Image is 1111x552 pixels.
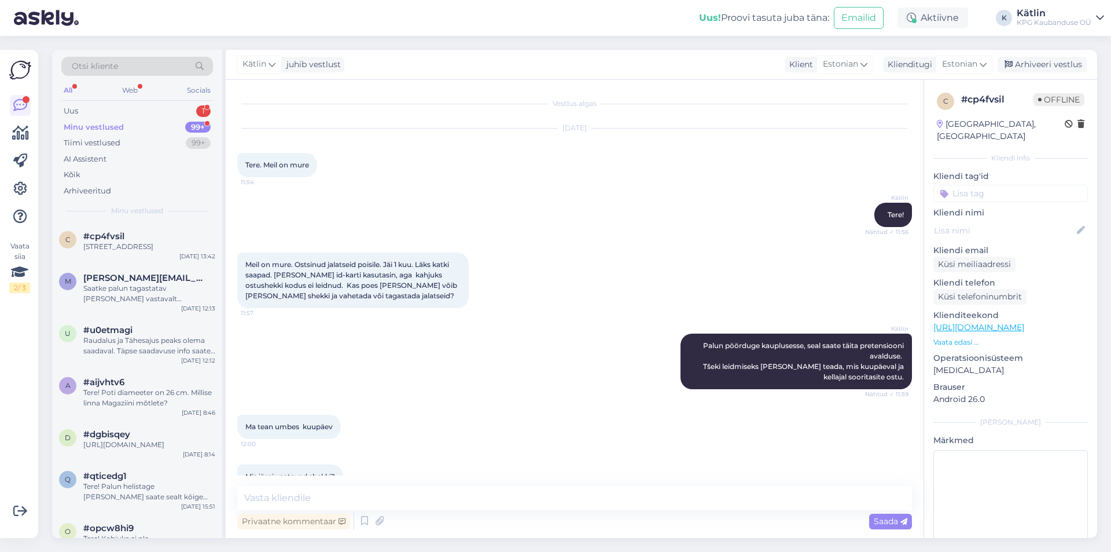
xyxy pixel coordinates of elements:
p: Kliendi email [933,244,1088,257]
p: Kliendi nimi [933,207,1088,219]
div: Küsi telefoninumbrit [933,289,1027,305]
div: Tere! Kahjuks ei ole. [83,533,215,544]
span: 12:00 [241,440,284,448]
span: c [65,235,71,244]
span: q [65,475,71,484]
div: Minu vestlused [64,122,124,133]
span: Otsi kliente [72,60,118,72]
p: Vaata edasi ... [933,337,1088,348]
span: #qticedg1 [83,471,127,481]
span: o [65,527,71,536]
div: [DATE] 8:14 [183,450,215,459]
span: a [65,381,71,390]
div: Socials [185,83,213,98]
b: Uus! [699,12,721,23]
span: u [65,329,71,338]
div: [URL][DOMAIN_NAME] [83,440,215,450]
div: K [996,10,1012,26]
div: Web [120,83,140,98]
span: Tere! [888,210,904,219]
span: m [65,277,71,286]
div: [PERSON_NAME] [933,417,1088,427]
div: 99+ [186,137,211,149]
p: Kliendi tag'id [933,170,1088,182]
div: [GEOGRAPHIC_DATA], [GEOGRAPHIC_DATA] [937,118,1065,142]
div: [DATE] 12:13 [181,304,215,313]
span: Minu vestlused [111,206,163,216]
p: Märkmed [933,434,1088,447]
span: #u0etmagi [83,325,133,335]
div: [DATE] [237,123,912,133]
span: 11:57 [241,309,284,317]
div: Aktiivne [897,8,968,28]
span: #aijvhtv6 [83,377,124,388]
div: [DATE] 15:51 [181,502,215,511]
a: KätlinKPG Kaubanduse OÜ [1017,9,1104,27]
span: #opcw8hi9 [83,523,134,533]
span: #cp4fvsil [83,231,124,242]
span: #dgbisqey [83,429,130,440]
div: KPG Kaubanduse OÜ [1017,18,1091,27]
div: Kõik [64,169,80,181]
p: Klienditeekond [933,309,1088,321]
p: Kliendi telefon [933,277,1088,289]
p: Operatsioonisüsteem [933,352,1088,364]
input: Lisa tag [933,185,1088,202]
div: [DATE] 8:46 [182,408,215,417]
div: 1 [196,105,211,117]
div: juhib vestlust [282,59,341,71]
div: Klient [785,59,813,71]
img: Askly Logo [9,59,31,81]
a: [URL][DOMAIN_NAME] [933,322,1024,332]
div: Proovi tasuta juba täna: [699,11,829,25]
span: Saada [874,516,907,527]
span: Kätlin [865,324,908,333]
span: Mis järgi vaatavad shekki? [245,472,335,481]
div: Vaata siia [9,241,30,293]
span: Kätlin [242,58,266,71]
div: Tiimi vestlused [64,137,120,149]
div: Arhiveeritud [64,185,111,197]
div: # cp4fvsil [961,93,1033,107]
div: [STREET_ADDRESS] [83,242,215,252]
div: AI Assistent [64,153,106,165]
div: Arhiveeri vestlus [998,57,1087,72]
div: Raudalus ja Tähesajus peaks olema saadaval. Täpse saadavuse info saate otse poest uurides, kauplu... [83,335,215,356]
span: Palun pöörduge kauplusesse, seal saate täita pretensiooni avalduse. Tšeki leidmiseks [PERSON_NAME... [703,341,906,381]
span: Nähtud ✓ 11:59 [865,390,908,399]
span: Tere. Meil on mure [245,160,309,169]
span: Kätlin [865,193,908,202]
div: Tere! Poti diameeter on 26 cm. Millise linna Magaziini mõtlete? [83,388,215,408]
span: Estonian [942,58,977,71]
span: Ma tean umbes kuupäev [245,422,333,431]
span: m.romashko@icloud.com [83,273,204,283]
div: Tere! Palun helistage [PERSON_NAME] saate sealt kõige täpsema info, kaupluse number on 5552 0567 [83,481,215,502]
span: Offline [1033,93,1084,106]
span: 11:54 [241,178,284,187]
span: Meil on mure. Ostsinud jalatseid poisile. Jäi 1 kuu. Läks katki saapad. [PERSON_NAME] id-karti ka... [245,260,459,300]
p: Android 26.0 [933,393,1088,405]
button: Emailid [834,7,884,29]
span: c [943,97,948,105]
span: d [65,433,71,442]
div: All [61,83,75,98]
div: [DATE] 12:12 [181,356,215,365]
input: Lisa nimi [934,224,1075,237]
div: Uus [64,105,78,117]
span: Nähtud ✓ 11:56 [865,228,908,236]
div: Kliendi info [933,153,1088,163]
div: Klienditugi [883,59,932,71]
div: Saatke palun tagastatav [PERSON_NAME] vastavalt tagastuslehel olevale infole meile tagasi. [83,283,215,304]
p: [MEDICAL_DATA] [933,364,1088,376]
div: Privaatne kommentaar [237,514,350,529]
div: 2 / 3 [9,283,30,293]
div: 99+ [185,122,211,133]
div: [DATE] 13:42 [179,252,215,261]
div: Küsi meiliaadressi [933,257,1016,272]
p: Brauser [933,381,1088,393]
div: Kätlin [1017,9,1091,18]
div: Vestlus algas [237,98,912,109]
span: Estonian [823,58,858,71]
